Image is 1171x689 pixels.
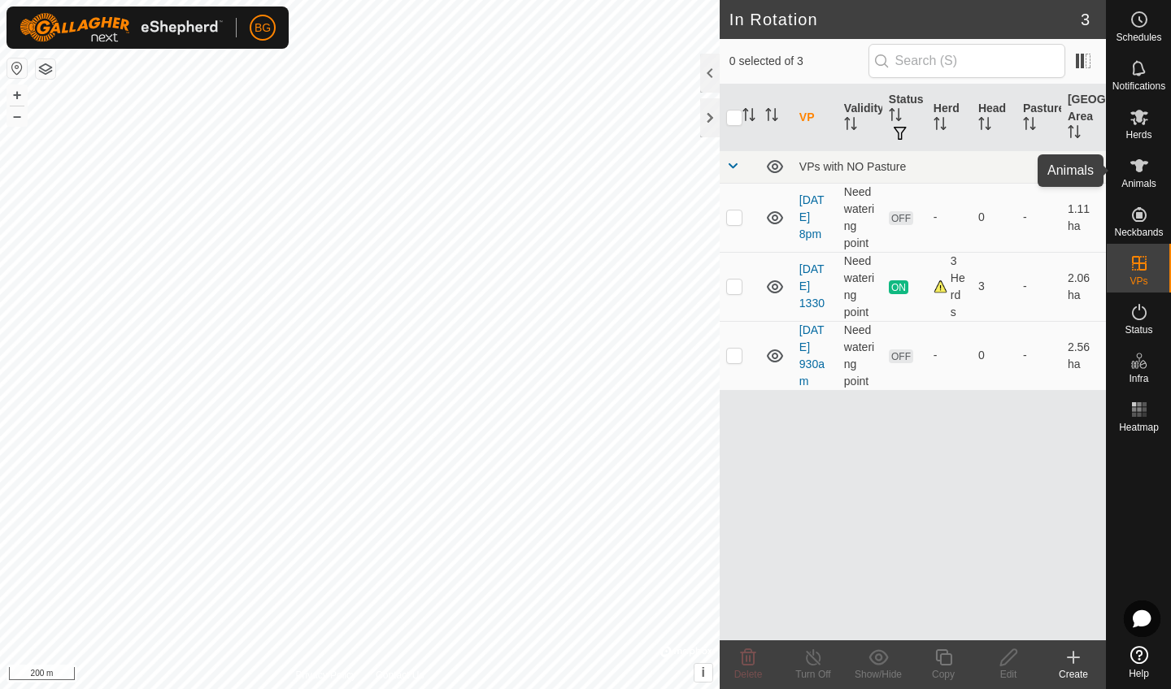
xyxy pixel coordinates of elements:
[838,252,882,321] td: Need watering point
[1114,227,1163,237] span: Neckbands
[889,211,913,225] span: OFF
[20,13,223,42] img: Gallagher Logo
[1068,128,1081,141] p-sorticon: Activate to sort
[882,84,927,151] th: Status
[1016,183,1061,252] td: -
[7,58,27,78] button: Reset Map
[911,667,976,682] div: Copy
[972,183,1016,252] td: 0
[694,664,712,682] button: i
[972,321,1016,390] td: 0
[1061,321,1106,390] td: 2.56 ha
[1116,32,1161,42] span: Schedules
[934,253,965,321] div: 3 Herds
[1129,374,1148,383] span: Infra
[934,347,965,364] div: -
[36,59,55,79] button: Map Layers
[889,110,902,123] p-sorticon: Activate to sort
[793,84,838,151] th: VP
[1061,252,1106,321] td: 2.06 ha
[765,110,778,123] p-sorticon: Activate to sort
[729,53,868,70] span: 0 selected of 3
[1119,422,1159,432] span: Heatmap
[742,110,755,123] p-sorticon: Activate to sort
[1041,667,1106,682] div: Create
[799,262,825,310] a: [DATE] 1330
[729,10,1081,29] h2: In Rotation
[1125,325,1152,335] span: Status
[1125,130,1151,140] span: Herds
[1061,84,1106,151] th: [GEOGRAPHIC_DATA] Area
[889,349,913,363] span: OFF
[868,44,1065,78] input: Search (S)
[1023,119,1036,132] p-sorticon: Activate to sort
[295,668,356,682] a: Privacy Policy
[1121,179,1156,188] span: Animals
[972,252,1016,321] td: 3
[1112,81,1165,91] span: Notifications
[255,19,271,37] span: BG
[799,323,825,388] a: [DATE] 930am
[7,85,27,105] button: +
[1081,7,1090,32] span: 3
[934,209,965,226] div: -
[838,84,882,151] th: Validity
[844,119,857,132] p-sorticon: Activate to sort
[702,665,705,679] span: i
[838,183,882,252] td: Need watering point
[1130,276,1147,286] span: VPs
[1061,183,1106,252] td: 1.11 ha
[889,280,908,294] span: ON
[376,668,424,682] a: Contact Us
[799,193,825,240] a: [DATE] 8pm
[7,106,27,126] button: –
[978,119,991,132] p-sorticon: Activate to sort
[1016,252,1061,321] td: -
[846,667,911,682] div: Show/Hide
[781,667,846,682] div: Turn Off
[734,669,763,680] span: Delete
[838,321,882,390] td: Need watering point
[934,119,947,132] p-sorticon: Activate to sort
[927,84,972,151] th: Herd
[976,667,1041,682] div: Edit
[1016,321,1061,390] td: -
[1107,639,1171,685] a: Help
[1129,669,1149,678] span: Help
[799,160,1099,173] div: VPs with NO Pasture
[972,84,1016,151] th: Head
[1016,84,1061,151] th: Pasture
